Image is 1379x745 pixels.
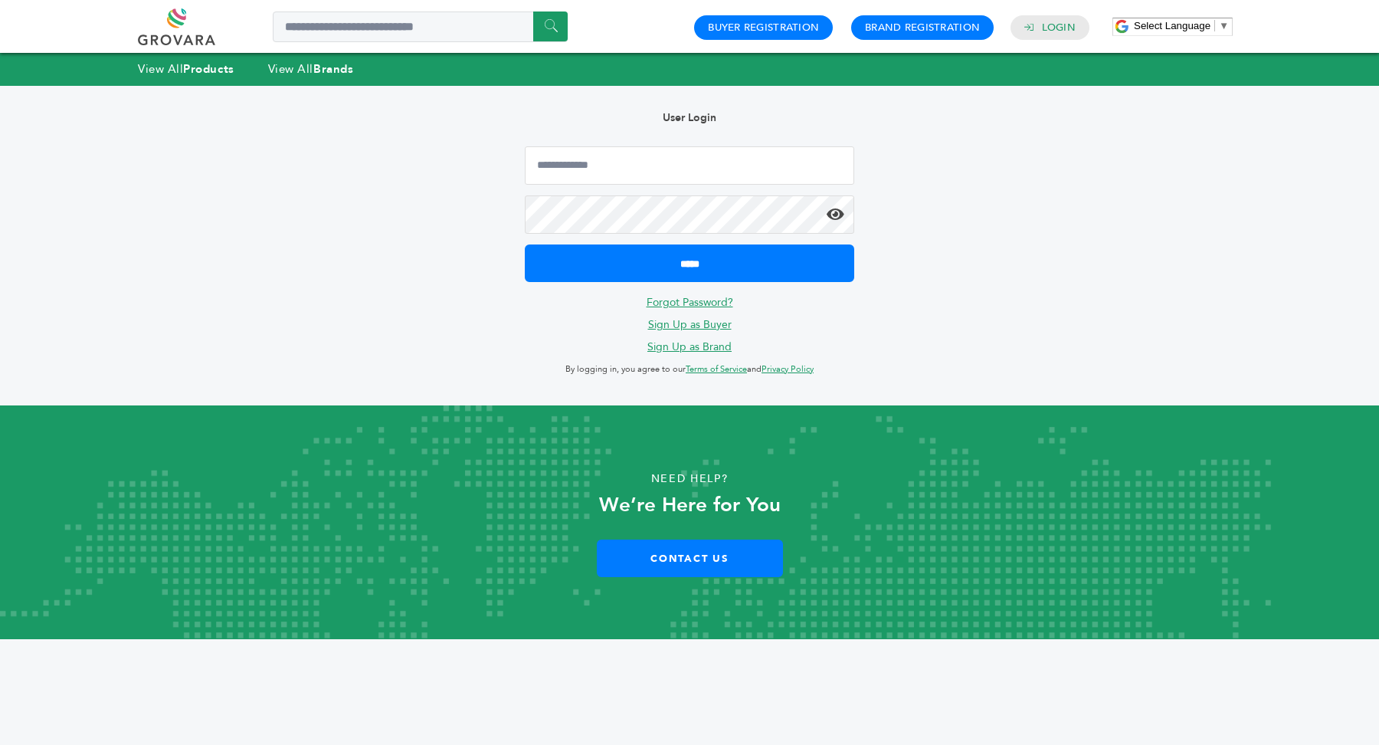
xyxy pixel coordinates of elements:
[1042,21,1076,34] a: Login
[865,21,980,34] a: Brand Registration
[138,61,234,77] a: View AllProducts
[648,317,732,332] a: Sign Up as Buyer
[647,340,732,354] a: Sign Up as Brand
[708,21,819,34] a: Buyer Registration
[313,61,353,77] strong: Brands
[762,363,814,375] a: Privacy Policy
[69,468,1310,491] p: Need Help?
[183,61,234,77] strong: Products
[273,11,568,42] input: Search a product or brand...
[1134,20,1210,31] span: Select Language
[663,110,716,125] b: User Login
[525,195,854,234] input: Password
[1214,20,1215,31] span: ​
[525,146,854,185] input: Email Address
[599,491,781,519] strong: We’re Here for You
[597,540,783,577] a: Contact Us
[1219,20,1229,31] span: ▼
[525,360,854,379] p: By logging in, you agree to our and
[686,363,747,375] a: Terms of Service
[1134,20,1229,31] a: Select Language​
[268,61,354,77] a: View AllBrands
[647,295,733,310] a: Forgot Password?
